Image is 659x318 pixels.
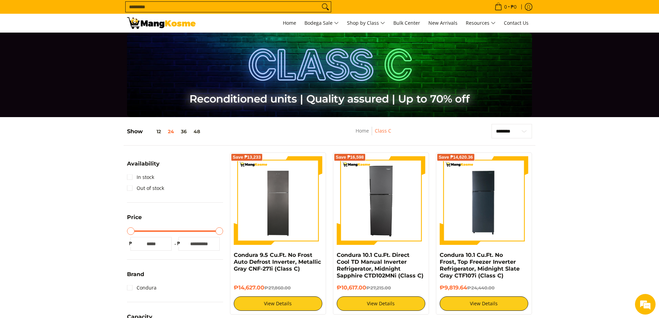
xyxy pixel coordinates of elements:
h6: ₱10,617.00 [337,284,425,291]
a: View Details [440,296,528,311]
span: ₱ [175,240,182,247]
span: Save ₱16,598 [336,155,364,159]
a: Bulk Center [390,14,424,32]
img: Class C Home &amp; Business Appliances: Up to 70% Off l Mang Kosme [127,17,196,29]
button: 24 [164,129,177,134]
button: 48 [190,129,204,134]
a: Home [356,127,369,134]
a: Bodega Sale [301,14,342,32]
span: Home [283,20,296,26]
a: Contact Us [500,14,532,32]
span: Contact Us [504,20,529,26]
h6: ₱14,627.00 [234,284,322,291]
summary: Open [127,272,144,282]
a: Resources [462,14,499,32]
span: Resources [466,19,496,27]
img: Condura 10.1 Cu.Ft. Direct Cool TD Manual Inverter Refrigerator, Midnight Sapphire CTD102MNi (Cla... [337,156,425,245]
nav: Main Menu [203,14,532,32]
button: Search [320,2,331,12]
a: View Details [337,296,425,311]
span: New Arrivals [428,20,458,26]
span: • [493,3,519,11]
a: Shop by Class [344,14,389,32]
a: Condura 10.1 Cu.Ft. Direct Cool TD Manual Inverter Refrigerator, Midnight Sapphire CTD102MNi (Cla... [337,252,424,279]
span: 0 [503,4,508,9]
summary: Open [127,161,160,172]
a: Condura 9.5 Cu.Ft. No Frost Auto Defrost Inverter, Metallic Gray CNF-271i (Class C) [234,252,321,272]
span: Bulk Center [393,20,420,26]
a: In stock [127,172,154,183]
button: 12 [143,129,164,134]
span: Shop by Class [347,19,385,27]
a: View Details [234,296,322,311]
span: Save ₱14,620.36 [439,155,473,159]
span: Brand [127,272,144,277]
summary: Open [127,215,142,225]
a: Home [279,14,300,32]
h5: Show [127,128,204,135]
button: 36 [177,129,190,134]
img: Condura 9.5 Cu.Ft. No Frost Auto Defrost Inverter, Metallic Gray CNF-271i (Class C) [234,156,322,245]
a: Condura [127,282,157,293]
a: New Arrivals [425,14,461,32]
span: ₱ [127,240,134,247]
nav: Breadcrumbs [313,127,433,142]
a: Class C [375,127,391,134]
span: Availability [127,161,160,167]
a: Condura 10.1 Cu.Ft. No Frost, Top Freezer Inverter Refrigerator, Midnight Slate Gray CTF107i (Cla... [440,252,520,279]
a: Out of stock [127,183,164,194]
img: Condura 10.1 Cu.Ft. No Frost, Top Freezer Inverter Refrigerator, Midnight Slate Gray CTF107i (Cla... [440,156,528,245]
del: ₱27,215.00 [366,285,391,291]
del: ₱27,860.00 [264,285,291,291]
span: Bodega Sale [304,19,339,27]
span: ₱0 [510,4,518,9]
span: Price [127,215,142,220]
span: Save ₱13,233 [233,155,261,159]
h6: ₱9,819.64 [440,284,528,291]
del: ₱24,440.00 [467,285,495,291]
